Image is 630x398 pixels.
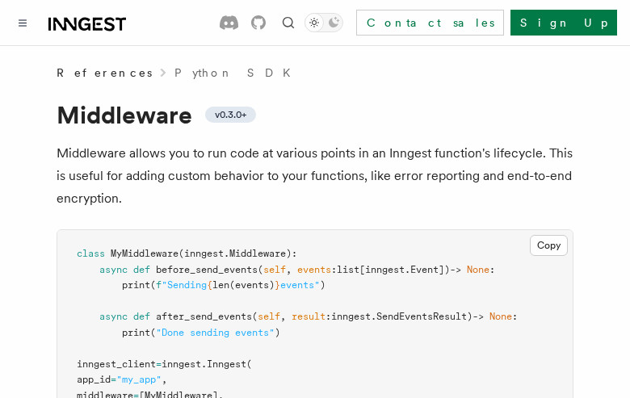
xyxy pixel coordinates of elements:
[57,142,573,210] p: Middleware allows you to run code at various points in an Inngest function's lifecycle. This is u...
[405,264,410,275] span: .
[530,235,568,256] button: Copy
[150,279,156,291] span: (
[224,248,229,259] span: .
[116,374,162,385] span: "my_app"
[263,264,286,275] span: self
[280,279,320,291] span: events"
[122,327,150,338] span: print
[207,358,246,370] span: Inngest
[275,327,280,338] span: )
[215,108,246,121] span: v0.3.0+
[331,264,337,275] span: :
[489,311,512,322] span: None
[111,374,116,385] span: =
[57,100,573,129] h1: Middleware
[286,248,297,259] span: ):
[99,311,128,322] span: async
[99,264,128,275] span: async
[229,279,275,291] span: (events)
[229,248,286,259] span: Middleware
[156,358,162,370] span: =
[286,264,292,275] span: ,
[207,279,212,291] span: {
[489,264,495,275] span: :
[111,248,178,259] span: MyMiddleware
[162,358,201,370] span: inngest
[337,264,359,275] span: list
[275,279,280,291] span: }
[133,311,150,322] span: def
[467,264,489,275] span: None
[122,279,150,291] span: print
[178,248,184,259] span: (
[57,65,152,81] span: References
[156,311,252,322] span: after_send_events
[444,264,450,275] span: )
[156,279,162,291] span: f
[439,264,444,275] span: ]
[410,264,439,275] span: Event
[77,358,156,370] span: inngest_client
[356,10,504,36] a: Contact sales
[376,311,472,322] span: SendEventsResult)
[325,311,331,322] span: :
[371,311,376,322] span: .
[292,311,325,322] span: result
[472,311,484,322] span: ->
[156,264,258,275] span: before_send_events
[331,311,371,322] span: inngest
[320,279,325,291] span: )
[246,358,252,370] span: (
[162,279,207,291] span: "Sending
[162,374,167,385] span: ,
[304,13,343,32] button: Toggle dark mode
[184,248,224,259] span: inngest
[510,10,617,36] a: Sign Up
[279,13,298,32] button: Find something...
[156,327,275,338] span: "Done sending events"
[133,264,150,275] span: def
[77,374,111,385] span: app_id
[512,311,518,322] span: :
[201,358,207,370] span: .
[297,264,331,275] span: events
[359,264,365,275] span: [
[280,311,286,322] span: ,
[258,311,280,322] span: self
[365,264,405,275] span: inngest
[252,311,258,322] span: (
[258,264,263,275] span: (
[450,264,461,275] span: ->
[174,65,300,81] a: Python SDK
[13,13,32,32] button: Toggle navigation
[212,279,229,291] span: len
[77,248,105,259] span: class
[150,327,156,338] span: (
